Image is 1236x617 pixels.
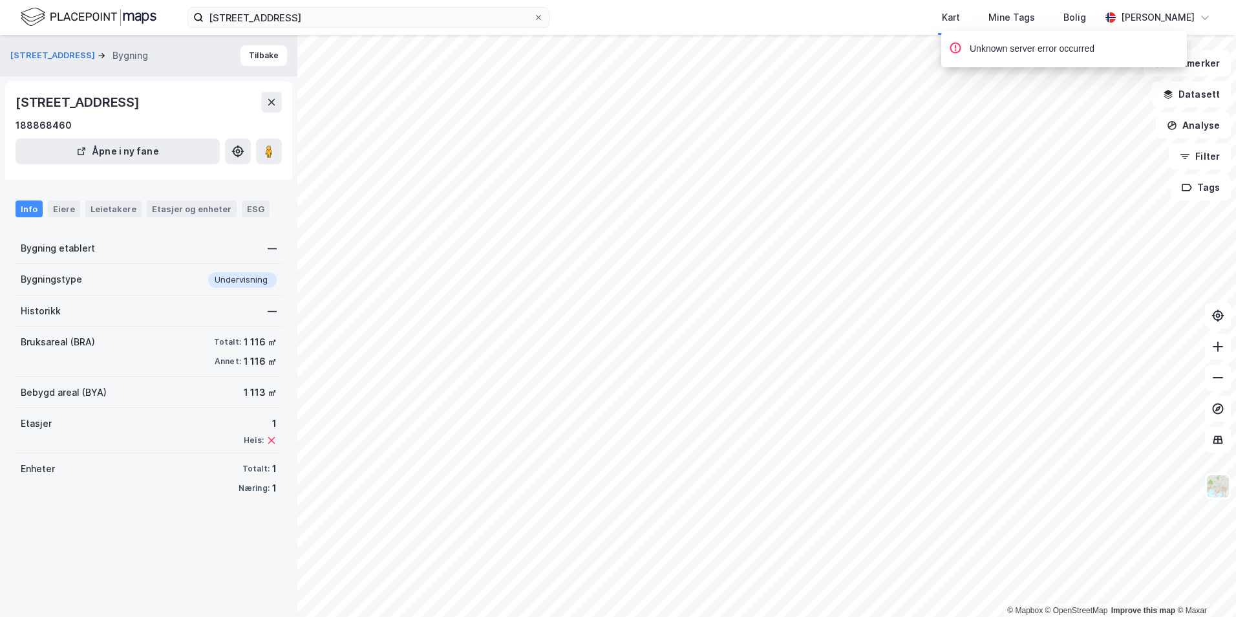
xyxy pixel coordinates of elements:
[272,481,277,496] div: 1
[21,461,55,477] div: Enheter
[1171,555,1236,617] iframe: Chat Widget
[244,435,264,446] div: Heis:
[268,303,277,319] div: —
[1169,144,1231,169] button: Filter
[239,483,270,493] div: Næring:
[16,200,43,217] div: Info
[268,241,277,256] div: —
[1111,606,1175,615] a: Improve this map
[1171,175,1231,200] button: Tags
[16,138,220,164] button: Åpne i ny fane
[244,334,277,350] div: 1 116 ㎡
[21,334,95,350] div: Bruksareal (BRA)
[21,6,156,28] img: logo.f888ab2527a4732fd821a326f86c7f29.svg
[272,461,277,477] div: 1
[21,416,52,431] div: Etasjer
[10,49,98,62] button: [STREET_ADDRESS]
[204,8,533,27] input: Søk på adresse, matrikkel, gårdeiere, leietakere eller personer
[240,45,287,66] button: Tilbake
[242,200,270,217] div: ESG
[1063,10,1086,25] div: Bolig
[112,48,148,63] div: Bygning
[1007,606,1043,615] a: Mapbox
[214,337,241,347] div: Totalt:
[1045,606,1108,615] a: OpenStreetMap
[1206,474,1230,499] img: Z
[970,41,1094,57] div: Unknown server error occurred
[244,416,277,431] div: 1
[21,241,95,256] div: Bygning etablert
[16,92,142,113] div: [STREET_ADDRESS]
[215,356,241,367] div: Annet:
[988,10,1035,25] div: Mine Tags
[21,303,61,319] div: Historikk
[942,10,960,25] div: Kart
[1121,10,1195,25] div: [PERSON_NAME]
[242,464,270,474] div: Totalt:
[152,203,231,215] div: Etasjer og enheter
[244,385,277,400] div: 1 113 ㎡
[21,385,107,400] div: Bebygd areal (BYA)
[48,200,80,217] div: Eiere
[16,118,72,133] div: 188868460
[85,200,142,217] div: Leietakere
[1152,81,1231,107] button: Datasett
[244,354,277,369] div: 1 116 ㎡
[1156,113,1231,138] button: Analyse
[1171,555,1236,617] div: Kontrollprogram for chat
[21,272,82,287] div: Bygningstype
